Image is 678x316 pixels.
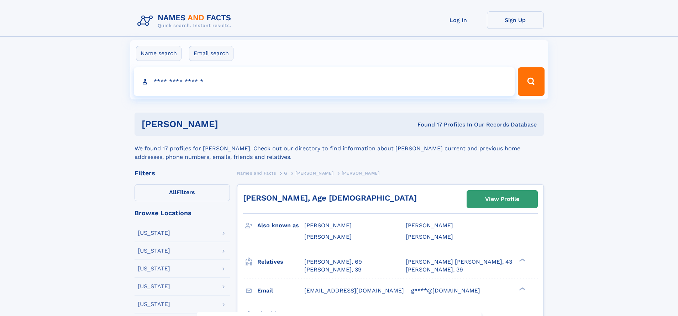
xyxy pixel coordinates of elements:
[406,266,463,274] a: [PERSON_NAME], 39
[135,136,544,161] div: We found 17 profiles for [PERSON_NAME]. Check out our directory to find information about [PERSON...
[467,191,537,208] a: View Profile
[135,184,230,201] label: Filters
[257,219,304,232] h3: Also known as
[406,258,512,266] a: [PERSON_NAME] [PERSON_NAME], 43
[284,171,288,176] span: G
[138,284,170,289] div: [US_STATE]
[142,120,318,129] h1: [PERSON_NAME]
[257,256,304,268] h3: Relatives
[485,191,519,207] div: View Profile
[135,210,230,216] div: Browse Locations
[304,287,404,294] span: [EMAIL_ADDRESS][DOMAIN_NAME]
[237,169,276,177] a: Names and Facts
[138,248,170,254] div: [US_STATE]
[304,222,352,229] span: [PERSON_NAME]
[342,171,380,176] span: [PERSON_NAME]
[138,301,170,307] div: [US_STATE]
[304,266,362,274] a: [PERSON_NAME], 39
[318,121,537,129] div: Found 17 Profiles In Our Records Database
[136,46,182,61] label: Name search
[135,11,237,31] img: Logo Names and Facts
[135,170,230,176] div: Filters
[518,67,544,96] button: Search Button
[304,258,362,266] a: [PERSON_NAME], 69
[517,286,526,291] div: ❯
[169,189,177,196] span: All
[189,46,233,61] label: Email search
[138,266,170,271] div: [US_STATE]
[304,233,352,240] span: [PERSON_NAME]
[517,258,526,262] div: ❯
[284,169,288,177] a: G
[295,169,333,177] a: [PERSON_NAME]
[487,11,544,29] a: Sign Up
[406,222,453,229] span: [PERSON_NAME]
[257,285,304,297] h3: Email
[134,67,515,96] input: search input
[243,193,417,202] a: [PERSON_NAME], Age [DEMOGRAPHIC_DATA]
[430,11,487,29] a: Log In
[406,233,453,240] span: [PERSON_NAME]
[138,230,170,236] div: [US_STATE]
[295,171,333,176] span: [PERSON_NAME]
